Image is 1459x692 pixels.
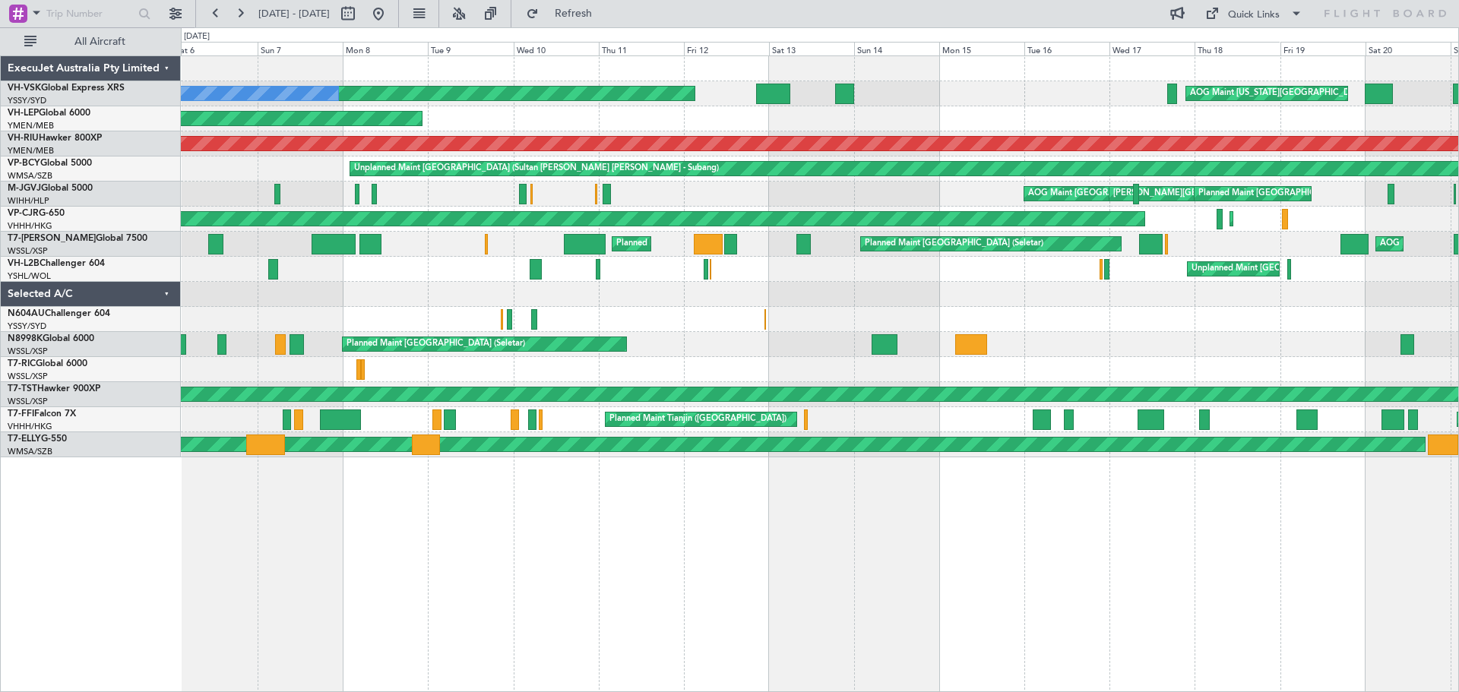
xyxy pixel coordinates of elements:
[354,157,719,180] div: Unplanned Maint [GEOGRAPHIC_DATA] (Sultan [PERSON_NAME] [PERSON_NAME] - Subang)
[519,2,610,26] button: Refresh
[8,234,147,243] a: T7-[PERSON_NAME]Global 7500
[8,220,52,232] a: VHHH/HKG
[8,195,49,207] a: WIHH/HLP
[8,209,39,218] span: VP-CJR
[8,95,46,106] a: YSSY/SYD
[8,184,93,193] a: M-JGVJGlobal 5000
[8,109,39,118] span: VH-LEP
[8,234,96,243] span: T7-[PERSON_NAME]
[1195,42,1280,55] div: Thu 18
[8,134,39,143] span: VH-RIU
[939,42,1024,55] div: Mon 15
[1113,182,1360,205] div: [PERSON_NAME][GEOGRAPHIC_DATA] ([PERSON_NAME] Intl)
[514,42,599,55] div: Wed 10
[8,384,37,393] span: T7-TST
[8,359,36,368] span: T7-RIC
[258,42,343,55] div: Sun 7
[8,270,51,282] a: YSHL/WOL
[8,359,87,368] a: T7-RICGlobal 6000
[8,209,65,218] a: VP-CJRG-650
[8,134,102,143] a: VH-RIUHawker 800XP
[8,245,48,257] a: WSSL/XSP
[8,409,34,419] span: T7-FFI
[1190,82,1450,105] div: AOG Maint [US_STATE][GEOGRAPHIC_DATA] ([US_STATE] City Intl)
[8,159,40,168] span: VP-BCY
[1198,2,1310,26] button: Quick Links
[8,396,48,407] a: WSSL/XSP
[854,42,939,55] div: Sun 14
[8,84,41,93] span: VH-VSK
[542,8,606,19] span: Refresh
[17,30,165,54] button: All Aircraft
[1109,42,1195,55] div: Wed 17
[8,446,52,457] a: WMSA/SZB
[8,84,125,93] a: VH-VSKGlobal Express XRS
[8,145,54,156] a: YMEN/MEB
[184,30,210,43] div: [DATE]
[8,184,41,193] span: M-JGVJ
[8,109,90,118] a: VH-LEPGlobal 6000
[40,36,160,47] span: All Aircraft
[428,42,513,55] div: Tue 9
[8,384,100,393] a: T7-TSTHawker 900XP
[8,170,52,182] a: WMSA/SZB
[8,346,48,357] a: WSSL/XSP
[769,42,854,55] div: Sat 13
[8,334,43,343] span: N8998K
[8,434,67,444] a: T7-ELLYG-550
[1366,42,1451,55] div: Sat 20
[8,421,52,432] a: VHHH/HKG
[8,434,41,444] span: T7-ELLY
[8,259,105,268] a: VH-L2BChallenger 604
[1024,42,1109,55] div: Tue 16
[8,409,76,419] a: T7-FFIFalcon 7X
[1028,182,1206,205] div: AOG Maint [GEOGRAPHIC_DATA] (Halim Intl)
[46,2,134,25] input: Trip Number
[8,371,48,382] a: WSSL/XSP
[1198,182,1377,205] div: Planned Maint [GEOGRAPHIC_DATA] (Seletar)
[258,7,330,21] span: [DATE] - [DATE]
[8,334,94,343] a: N8998KGlobal 6000
[684,42,769,55] div: Fri 12
[616,232,766,255] div: Planned Maint Dubai (Al Maktoum Intl)
[1280,42,1366,55] div: Fri 19
[1228,8,1280,23] div: Quick Links
[8,309,45,318] span: N604AU
[865,232,1043,255] div: Planned Maint [GEOGRAPHIC_DATA] (Seletar)
[347,333,525,355] div: Planned Maint [GEOGRAPHIC_DATA] (Seletar)
[609,408,786,431] div: Planned Maint Tianjin ([GEOGRAPHIC_DATA])
[8,309,110,318] a: N604AUChallenger 604
[1192,258,1442,280] div: Unplanned Maint [GEOGRAPHIC_DATA] ([GEOGRAPHIC_DATA])
[8,321,46,332] a: YSSY/SYD
[343,42,428,55] div: Mon 8
[599,42,684,55] div: Thu 11
[8,120,54,131] a: YMEN/MEB
[172,42,258,55] div: Sat 6
[8,259,40,268] span: VH-L2B
[8,159,92,168] a: VP-BCYGlobal 5000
